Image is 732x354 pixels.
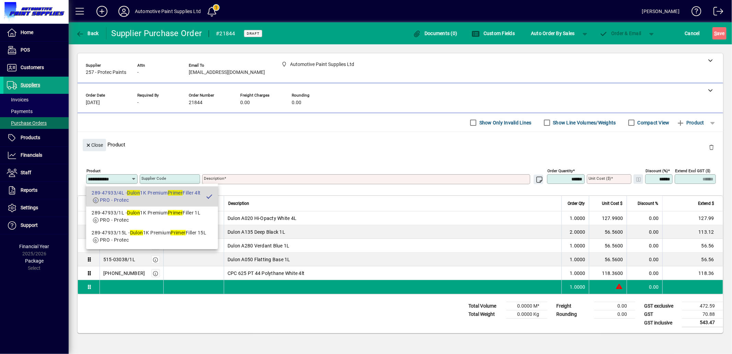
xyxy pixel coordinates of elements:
[228,242,290,249] span: Dulon A280 Verdant Blue 1L
[103,270,145,277] div: [PHONE_NUMBER]
[21,222,38,228] span: Support
[137,100,139,106] span: -
[228,270,304,277] span: CPC 625 PT 44 Polythane White 4lt
[714,31,717,36] span: S
[470,27,516,40] button: Custom Fields
[600,31,641,36] span: Order & Email
[547,168,573,173] mat-label: Order Quantity
[714,28,725,39] span: ave
[3,164,69,181] a: Staff
[240,100,250,106] span: 0.00
[3,182,69,199] a: Reports
[627,225,662,239] td: 0.00
[627,239,662,253] td: 0.00
[3,117,69,129] a: Purchase Orders
[703,139,720,155] button: Delete
[675,168,710,173] mat-label: Extend excl GST ($)
[7,120,47,126] span: Purchase Orders
[638,200,658,207] span: Discount %
[641,310,682,319] td: GST
[3,129,69,146] a: Products
[91,5,113,18] button: Add
[292,100,301,106] span: 0.00
[636,119,670,126] label: Compact View
[141,176,166,181] mat-label: Supplier Code
[627,280,662,294] td: 0.00
[228,200,249,207] span: Description
[662,239,723,253] td: 56.56
[627,266,662,280] td: 0.00
[21,47,30,53] span: POS
[602,200,623,207] span: Unit Cost $
[69,27,106,40] app-page-header-button: Back
[646,168,668,173] mat-label: Discount (%)
[686,1,701,24] a: Knowledge Base
[596,27,645,40] button: Order & Email
[112,28,202,39] div: Supplier Purchase Order
[78,132,723,157] div: Product
[3,94,69,106] a: Invoices
[86,168,101,173] mat-label: Product
[527,27,578,40] button: Auto Order By Sales
[641,302,682,310] td: GST exclusive
[589,225,627,239] td: 56.5600
[247,31,259,36] span: Draft
[3,199,69,217] a: Settings
[553,302,594,310] td: Freight
[683,27,702,40] button: Cancel
[3,106,69,117] a: Payments
[103,242,135,249] div: 515-19361/1L
[25,258,44,264] span: Package
[21,187,37,193] span: Reports
[589,253,627,266] td: 56.5600
[137,70,139,75] span: -
[506,302,547,310] td: 0.0000 M³
[103,229,135,235] div: 515-31507/1L
[552,119,616,126] label: Show Line Volumes/Weights
[561,211,589,225] td: 1.0000
[189,100,202,106] span: 21844
[682,319,723,327] td: 543.47
[411,27,459,40] button: Documents (0)
[553,310,594,319] td: Rounding
[21,152,42,158] span: Financials
[86,100,100,106] span: [DATE]
[712,27,727,40] button: Save
[74,27,101,40] button: Back
[561,266,589,280] td: 1.0000
[589,239,627,253] td: 56.5600
[662,253,723,266] td: 56.56
[561,239,589,253] td: 1.0000
[113,5,135,18] button: Profile
[21,82,40,88] span: Suppliers
[168,200,194,207] span: Supplier Code
[589,266,627,280] td: 118.3600
[561,280,589,294] td: 1.0000
[662,211,723,225] td: 127.99
[682,302,723,310] td: 472.59
[568,200,585,207] span: Order Qty
[204,176,224,181] mat-label: Description
[698,200,714,207] span: Extend $
[7,97,28,102] span: Invoices
[589,211,627,225] td: 127.9900
[478,119,532,126] label: Show Only Invalid Lines
[7,109,33,114] span: Payments
[21,170,31,175] span: Staff
[465,302,506,310] td: Total Volume
[685,28,700,39] span: Cancel
[594,302,635,310] td: 0.00
[703,144,720,150] app-page-header-button: Delete
[3,24,69,41] a: Home
[21,135,40,140] span: Products
[3,147,69,164] a: Financials
[76,31,99,36] span: Back
[135,6,201,17] div: Automotive Paint Supplies Ltd
[472,31,515,36] span: Custom Fields
[103,215,135,222] div: 515-19206/4L
[561,253,589,266] td: 1.0000
[20,244,49,249] span: Financial Year
[662,225,723,239] td: 113.12
[627,211,662,225] td: 0.00
[103,256,135,263] div: 515-03038/1L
